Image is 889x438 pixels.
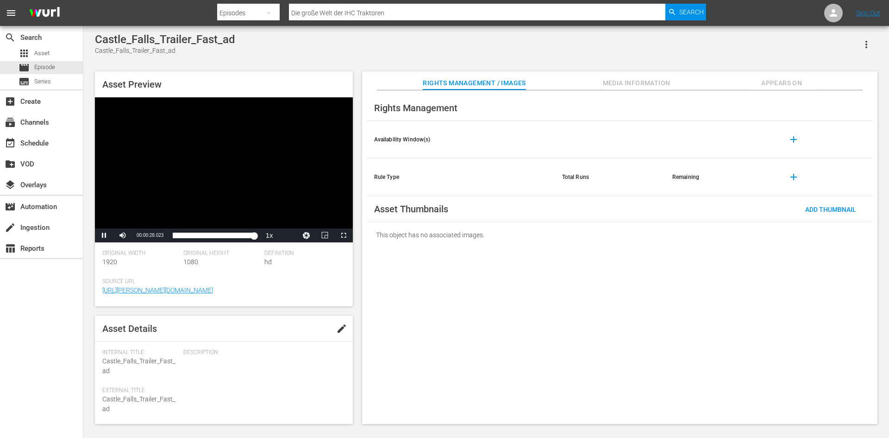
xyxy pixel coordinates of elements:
[5,138,16,149] span: Schedule
[95,229,113,242] button: Pause
[6,7,17,19] span: menu
[95,33,235,46] div: Castle_Falls_Trailer_Fast_ad
[747,77,816,89] span: Appears On
[5,159,16,170] span: VOD
[183,258,198,266] span: 1080
[5,243,16,254] span: Reports
[602,77,671,89] span: Media Information
[783,166,805,188] button: add
[264,250,341,257] span: Definition
[374,203,448,215] span: Asset Thumbnails
[5,222,16,233] span: Ingestion
[367,222,873,248] div: This object has no associated images.
[102,250,179,257] span: Original Width
[22,2,67,24] img: ans4CAIJ8jUAAAAAAAAAAAAAAAAAAAAAAAAgQb4GAAAAAAAAAAAAAAAAAAAAAAAAJMjXAAAAAAAAAAAAAAAAAAAAAAAAgAT5G...
[102,357,175,375] span: Castle_Falls_Trailer_Fast_ad
[102,258,117,266] span: 1920
[102,79,162,90] span: Asset Preview
[336,323,347,334] span: edit
[137,233,163,238] span: 00:00:28.023
[5,201,16,212] span: Automation
[783,128,805,151] button: add
[102,395,175,413] span: Castle_Falls_Trailer_Fast_ad
[665,159,775,196] th: Remaining
[665,4,706,20] button: Search
[34,63,55,72] span: Episode
[798,201,864,217] button: Add Thumbnail
[34,49,50,58] span: Asset
[102,278,341,286] span: Source Url
[856,9,880,17] a: Sign Out
[95,97,353,242] div: Video Player
[297,229,316,242] button: Jump To Time
[5,117,16,128] span: Channels
[5,179,16,190] span: Overlays
[788,134,799,145] span: add
[788,171,799,183] span: add
[331,317,353,340] button: edit
[316,229,334,242] button: Picture-in-Picture
[95,46,235,56] div: Castle_Falls_Trailer_Fast_ad
[102,349,179,356] span: Internal Title:
[183,349,341,356] span: Description:
[19,76,30,87] span: Series
[374,102,457,114] span: Rights Management
[102,286,213,294] a: [URL][PERSON_NAME][DOMAIN_NAME]
[260,229,279,242] button: Playback Rate
[5,96,16,107] span: Create
[679,4,704,20] span: Search
[102,387,179,394] span: External Title:
[367,159,555,196] th: Rule Type
[555,159,665,196] th: Total Runs
[173,233,255,238] div: Progress Bar
[367,121,555,159] th: Availability Window(s)
[113,229,132,242] button: Mute
[5,32,16,43] span: Search
[183,250,260,257] span: Original Height
[19,48,30,59] span: Asset
[798,206,864,213] span: Add Thumbnail
[264,258,272,266] span: hd
[19,62,30,73] span: Episode
[102,323,157,334] span: Asset Details
[334,229,353,242] button: Fullscreen
[423,77,526,89] span: Rights Management / Images
[34,77,51,86] span: Series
